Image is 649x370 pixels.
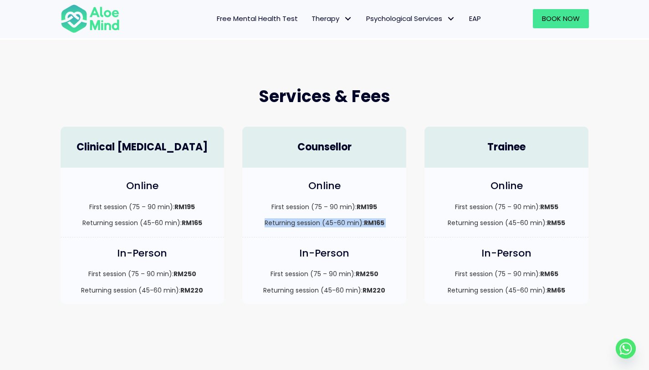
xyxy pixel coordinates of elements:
p: Returning session (45-60 min): [434,286,579,295]
strong: RM165 [182,218,202,227]
span: Services & Fees [259,85,390,108]
h4: Clinical [MEDICAL_DATA] [70,140,215,154]
h4: In-Person [70,247,215,261]
p: First session (75 – 90 min): [434,269,579,278]
nav: Menu [132,9,488,28]
p: Returning session (45-60 min): [251,218,397,227]
h4: In-Person [434,247,579,261]
span: Therapy [312,14,353,23]
strong: RM195 [174,202,195,211]
strong: RM65 [547,286,565,295]
a: Whatsapp [616,339,636,359]
p: First session (75 – 90 min): [434,202,579,211]
h4: In-Person [251,247,397,261]
strong: RM55 [547,218,565,227]
a: EAP [462,9,488,28]
strong: RM195 [357,202,377,211]
h4: Counsellor [251,140,397,154]
strong: RM220 [180,286,203,295]
a: TherapyTherapy: submenu [305,9,359,28]
p: First session (75 – 90 min): [70,202,215,211]
strong: RM220 [363,286,385,295]
p: First session (75 – 90 min): [70,269,215,278]
strong: RM250 [174,269,196,278]
p: Returning session (45-60 min): [70,218,215,227]
a: Book Now [533,9,589,28]
p: First session (75 – 90 min): [251,269,397,278]
strong: RM65 [540,269,558,278]
h4: Online [251,179,397,193]
span: Book Now [542,14,580,23]
h4: Online [434,179,579,193]
p: Returning session (45-60 min): [434,218,579,227]
span: EAP [469,14,481,23]
span: Psychological Services: submenu [445,12,458,26]
strong: RM55 [540,202,558,211]
img: Aloe mind Logo [61,4,120,34]
p: First session (75 – 90 min): [251,202,397,211]
strong: RM165 [364,218,384,227]
span: Psychological Services [366,14,455,23]
strong: RM250 [356,269,378,278]
p: Returning session (45-60 min): [251,286,397,295]
a: Free Mental Health Test [210,9,305,28]
h4: Online [70,179,215,193]
span: Free Mental Health Test [217,14,298,23]
p: Returning session (45-60 min): [70,286,215,295]
a: Psychological ServicesPsychological Services: submenu [359,9,462,28]
h4: Trainee [434,140,579,154]
span: Therapy: submenu [342,12,355,26]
